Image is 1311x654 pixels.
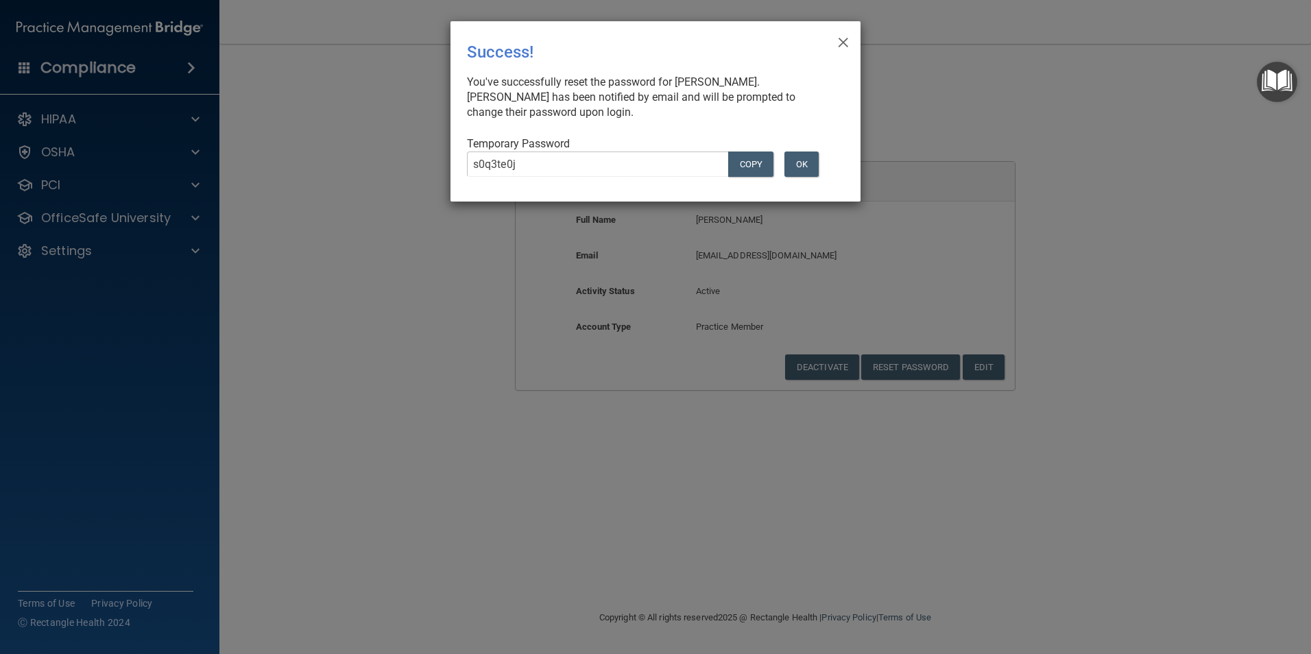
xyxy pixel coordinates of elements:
div: Success! [467,32,788,72]
button: Open Resource Center [1257,62,1297,102]
button: OK [784,152,819,177]
div: You've successfully reset the password for [PERSON_NAME]. [PERSON_NAME] has been notified by emai... [467,75,833,120]
iframe: Drift Widget Chat Controller [1074,557,1295,611]
button: COPY [728,152,773,177]
span: × [837,27,850,54]
span: Temporary Password [467,137,570,150]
